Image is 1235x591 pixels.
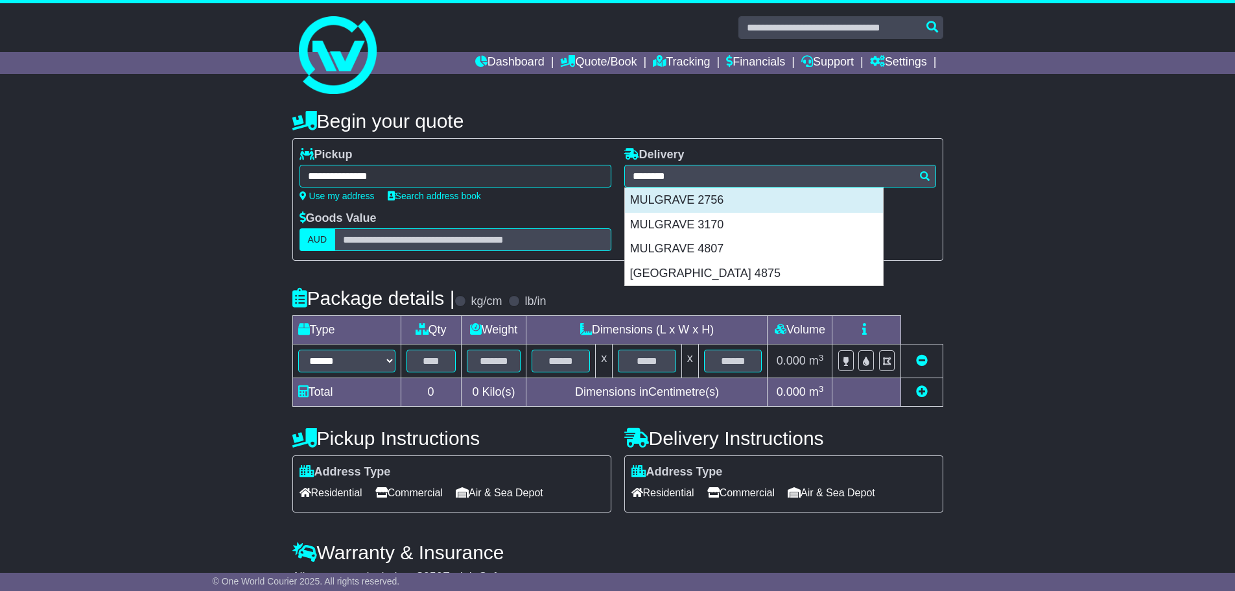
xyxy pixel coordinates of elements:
div: [GEOGRAPHIC_DATA] 4875 [625,261,883,286]
td: Total [292,378,401,407]
span: Commercial [707,483,775,503]
span: © One World Courier 2025. All rights reserved. [213,576,400,586]
span: 0.000 [777,354,806,367]
td: x [596,344,613,378]
a: Remove this item [916,354,928,367]
span: m [809,354,824,367]
sup: 3 [819,353,824,363]
span: Residential [300,483,362,503]
div: MULGRAVE 2756 [625,188,883,213]
a: Settings [870,52,927,74]
h4: Delivery Instructions [624,428,943,449]
a: Search address book [388,191,481,201]
span: Residential [631,483,694,503]
td: Type [292,316,401,344]
a: Tracking [653,52,710,74]
a: Dashboard [475,52,545,74]
label: Goods Value [300,211,377,226]
typeahead: Please provide city [624,165,936,187]
div: MULGRAVE 3170 [625,213,883,237]
label: Pickup [300,148,353,162]
span: Commercial [375,483,443,503]
td: Qty [401,316,461,344]
td: Dimensions (L x W x H) [526,316,768,344]
span: 0 [472,385,478,398]
label: lb/in [524,295,546,309]
h4: Warranty & Insurance [292,542,943,563]
div: All our quotes include a $ FreightSafe warranty. [292,570,943,585]
label: Address Type [300,465,391,479]
div: MULGRAVE 4807 [625,237,883,261]
h4: Pickup Instructions [292,428,611,449]
label: Address Type [631,465,723,479]
span: 0.000 [777,385,806,398]
span: m [809,385,824,398]
a: Support [801,52,854,74]
td: Dimensions in Centimetre(s) [526,378,768,407]
label: Delivery [624,148,685,162]
td: Kilo(s) [461,378,526,407]
a: Add new item [916,385,928,398]
label: kg/cm [471,295,502,309]
a: Use my address [300,191,375,201]
td: 0 [401,378,461,407]
label: AUD [300,228,336,251]
a: Financials [726,52,785,74]
h4: Begin your quote [292,110,943,132]
sup: 3 [819,384,824,394]
td: Volume [768,316,832,344]
h4: Package details | [292,287,455,309]
td: Weight [461,316,526,344]
td: x [681,344,698,378]
span: 250 [423,570,443,583]
span: Air & Sea Depot [456,483,543,503]
a: Quote/Book [560,52,637,74]
span: Air & Sea Depot [788,483,875,503]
